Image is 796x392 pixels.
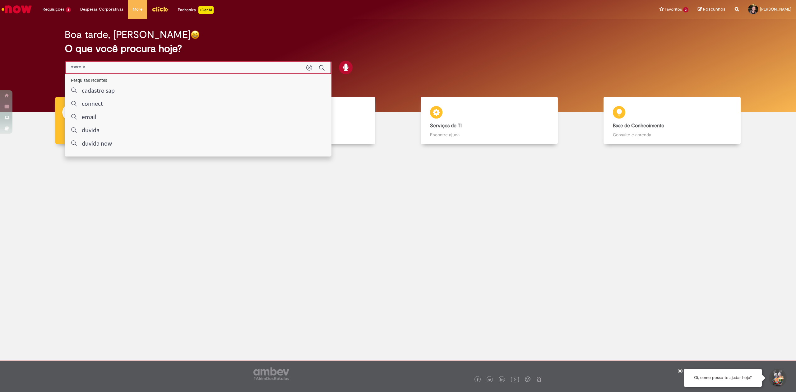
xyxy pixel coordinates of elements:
img: happy-face.png [191,30,200,39]
h2: Boa tarde, [PERSON_NAME] [65,29,191,40]
a: Rascunhos [698,7,725,12]
img: logo_footer_youtube.png [511,375,519,383]
button: Iniciar Conversa de Suporte [768,369,787,387]
b: Serviços de TI [430,123,462,129]
span: Despesas Corporativas [80,6,123,12]
img: logo_footer_facebook.png [476,378,479,381]
p: +GenAi [198,6,214,14]
h2: O que você procura hoje? [65,43,731,54]
span: 3 [66,7,71,12]
b: Base de Conhecimento [613,123,664,129]
img: logo_footer_twitter.png [488,378,491,381]
span: [PERSON_NAME] [760,7,791,12]
span: Rascunhos [703,6,725,12]
span: Favoritos [665,6,682,12]
img: ServiceNow [1,3,33,16]
div: Padroniza [178,6,214,14]
span: More [133,6,142,12]
img: logo_footer_workplace.png [525,376,530,382]
a: Serviços de TI Encontre ajuda [398,97,581,144]
img: logo_footer_naosei.png [536,376,542,382]
img: click_logo_yellow_360x200.png [152,4,169,14]
a: Tirar dúvidas Tirar dúvidas com Lupi Assist e Gen Ai [33,97,215,144]
p: Consulte e aprenda [613,132,731,138]
a: Base de Conhecimento Consulte e aprenda [581,97,764,144]
img: logo_footer_linkedin.png [500,378,503,382]
span: Requisições [43,6,64,12]
span: 3 [683,7,688,12]
div: Oi, como posso te ajudar hoje? [684,369,762,387]
img: logo_footer_ambev_rotulo_gray.png [253,367,289,380]
p: Encontre ajuda [430,132,548,138]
